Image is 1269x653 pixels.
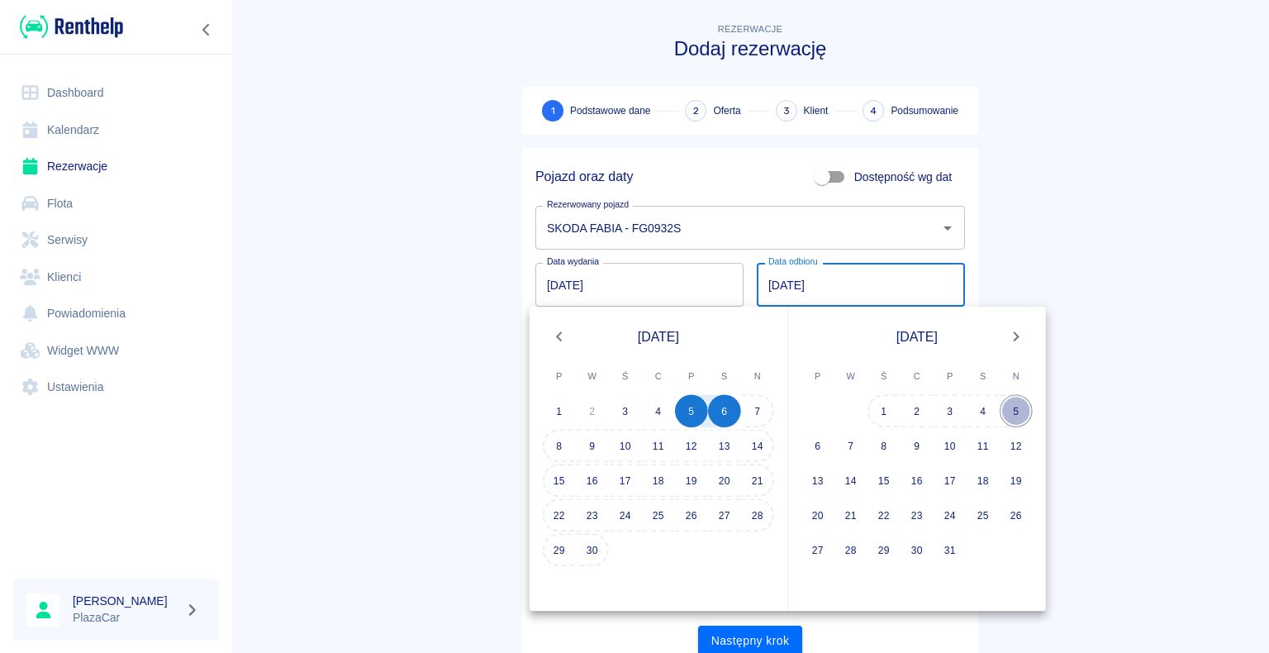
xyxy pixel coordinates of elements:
input: DD.MM.YYYY [757,263,965,307]
button: 10 [609,429,642,462]
button: 31 [934,533,967,566]
span: [DATE] [896,326,938,347]
span: Klient [804,103,829,118]
a: Widget WWW [13,332,219,369]
button: 25 [642,498,675,531]
h5: Pojazd oraz daty [535,169,633,185]
input: DD.MM.YYYY [535,263,744,307]
button: Previous month [543,320,576,353]
span: czwartek [902,360,932,393]
button: 10 [934,429,967,462]
button: 7 [741,394,774,427]
button: 3 [609,394,642,427]
a: Serwisy [13,222,219,259]
button: 27 [708,498,741,531]
button: 15 [543,464,576,497]
img: Renthelp logo [20,13,123,41]
button: 28 [741,498,774,531]
button: 13 [801,464,834,497]
button: Otwórz [936,217,959,240]
button: 26 [1000,498,1033,531]
span: sobota [710,360,739,393]
button: 9 [901,429,934,462]
button: 16 [901,464,934,497]
a: Dashboard [13,74,219,112]
span: wtorek [836,360,866,393]
button: 1 [867,394,901,427]
span: sobota [968,360,998,393]
label: Data odbioru [768,255,818,268]
span: poniedziałek [803,360,833,393]
button: 6 [708,394,741,427]
button: 11 [967,429,1000,462]
span: 3 [783,102,790,120]
span: poniedziałek [544,360,574,393]
button: 5 [675,394,708,427]
button: 24 [609,498,642,531]
button: 19 [675,464,708,497]
h6: [PERSON_NAME] [73,593,178,609]
button: 17 [609,464,642,497]
a: Powiadomienia [13,295,219,332]
button: 12 [1000,429,1033,462]
button: 26 [675,498,708,531]
p: PlazaCar [73,609,178,627]
button: 16 [576,464,609,497]
button: Zwiń nawigację [194,19,219,41]
button: 4 [642,394,675,427]
h3: Dodaj rezerwację [522,37,978,60]
button: 7 [834,429,867,462]
button: 21 [834,498,867,531]
button: 28 [834,533,867,566]
button: 30 [576,533,609,566]
span: środa [611,360,640,393]
button: 22 [543,498,576,531]
button: 8 [867,429,901,462]
button: 18 [642,464,675,497]
button: 23 [901,498,934,531]
button: 19 [1000,464,1033,497]
span: Podsumowanie [891,103,958,118]
a: Klienci [13,259,219,296]
a: Renthelp logo [13,13,123,41]
button: 6 [801,429,834,462]
a: Flota [13,185,219,222]
button: 27 [801,533,834,566]
button: 21 [741,464,774,497]
button: 14 [741,429,774,462]
button: 14 [834,464,867,497]
span: środa [869,360,899,393]
span: [DATE] [638,326,679,347]
span: Dostępność wg dat [854,169,952,186]
button: 23 [576,498,609,531]
span: Podstawowe dane [570,103,650,118]
button: 3 [934,394,967,427]
span: 4 [870,102,877,120]
button: 1 [543,394,576,427]
button: 29 [867,533,901,566]
button: 18 [967,464,1000,497]
label: Rezerwowany pojazd [547,198,629,211]
a: Ustawienia [13,369,219,406]
button: 20 [801,498,834,531]
a: Kalendarz [13,112,219,149]
button: 13 [708,429,741,462]
button: 5 [1000,394,1033,427]
span: piątek [935,360,965,393]
button: 17 [934,464,967,497]
button: 29 [543,533,576,566]
span: 1 [551,102,555,120]
button: 4 [967,394,1000,427]
span: niedziela [743,360,772,393]
span: czwartek [644,360,673,393]
button: 30 [901,533,934,566]
button: 25 [967,498,1000,531]
button: 15 [867,464,901,497]
button: 9 [576,429,609,462]
span: Oferta [713,103,740,118]
button: 8 [543,429,576,462]
a: Rezerwacje [13,148,219,185]
span: niedziela [1001,360,1031,393]
label: Data wydania [547,255,599,268]
span: wtorek [577,360,607,393]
